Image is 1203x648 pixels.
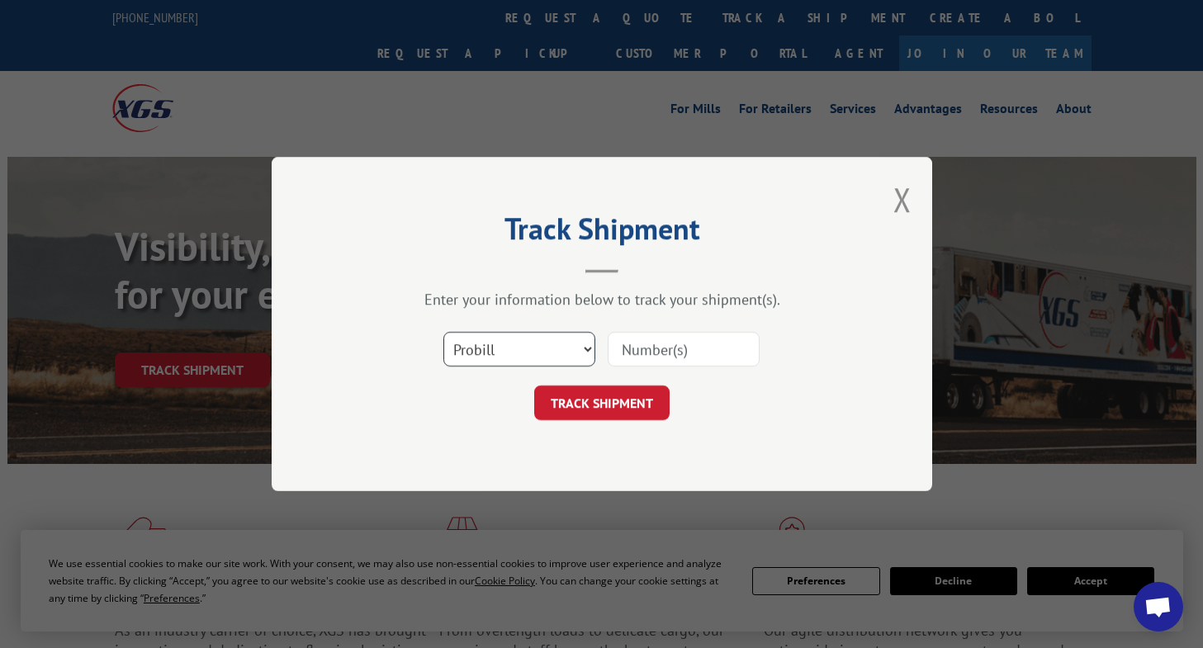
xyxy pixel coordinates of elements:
[893,177,912,221] button: Close modal
[1134,582,1183,631] div: Open chat
[354,217,850,248] h2: Track Shipment
[534,385,670,420] button: TRACK SHIPMENT
[354,290,850,309] div: Enter your information below to track your shipment(s).
[608,332,760,367] input: Number(s)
